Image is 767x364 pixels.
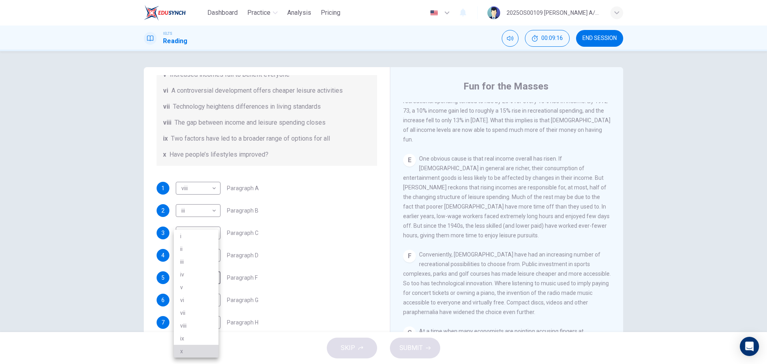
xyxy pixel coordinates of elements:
li: iv [174,268,219,281]
div: Open Intercom Messenger [740,337,759,356]
li: ix [174,332,219,345]
li: iii [174,255,219,268]
li: vii [174,306,219,319]
li: v [174,281,219,294]
li: i [174,230,219,243]
li: x [174,345,219,358]
li: viii [174,319,219,332]
li: vi [174,294,219,306]
li: ii [174,243,219,255]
